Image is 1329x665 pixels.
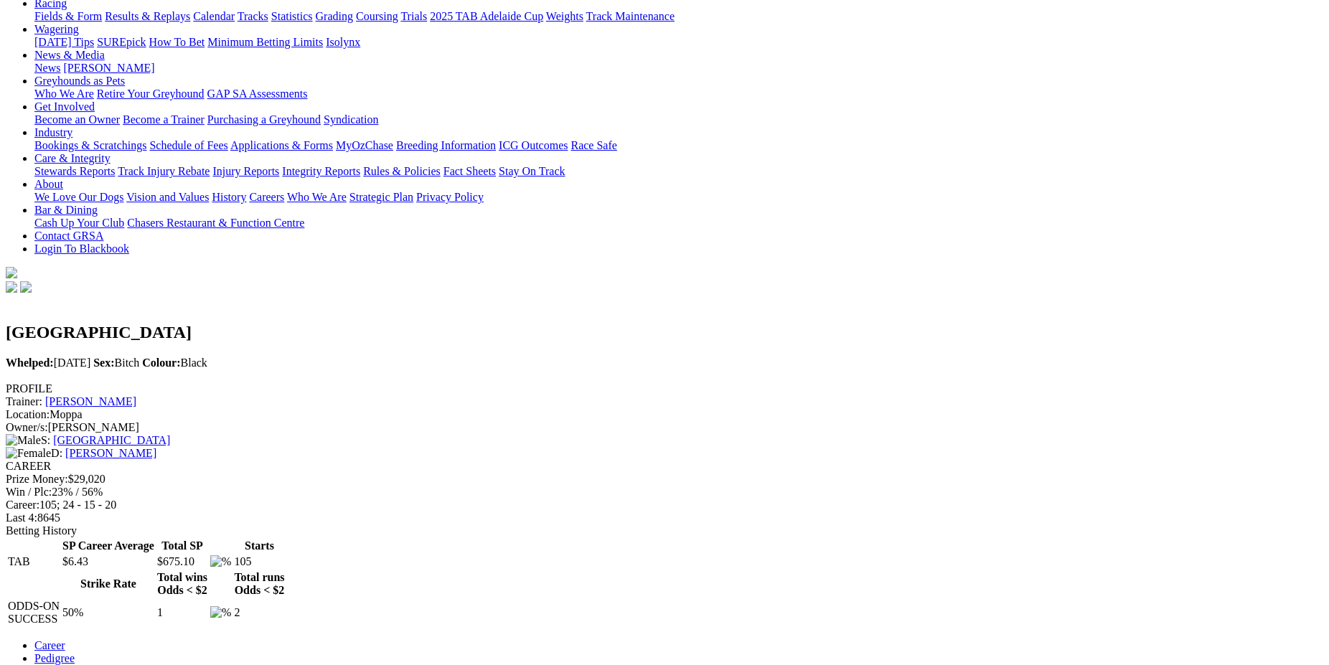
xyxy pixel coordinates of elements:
[349,191,413,203] a: Strategic Plan
[34,113,120,126] a: Become an Owner
[63,62,154,74] a: [PERSON_NAME]
[249,191,284,203] a: Careers
[34,62,60,74] a: News
[6,473,68,485] span: Prize Money:
[93,357,139,369] span: Bitch
[6,408,50,420] span: Location:
[6,434,41,447] img: Male
[6,499,39,511] span: Career:
[6,382,1323,395] div: PROFILE
[6,473,1323,486] div: $29,020
[271,10,313,22] a: Statistics
[7,555,60,569] td: TAB
[34,100,95,113] a: Get Involved
[34,652,75,664] a: Pedigree
[6,267,17,278] img: logo-grsa-white.png
[230,139,333,151] a: Applications & Forms
[34,165,115,177] a: Stewards Reports
[34,165,1323,178] div: Care & Integrity
[34,139,146,151] a: Bookings & Scratchings
[34,113,1323,126] div: Get Involved
[34,191,123,203] a: We Love Our Dogs
[105,10,190,22] a: Results & Replays
[62,539,155,553] th: SP Career Average
[34,36,1323,49] div: Wagering
[34,217,1323,230] div: Bar & Dining
[233,570,285,598] th: Total runs Odds < $2
[34,191,1323,204] div: About
[396,139,496,151] a: Breeding Information
[142,357,207,369] span: Black
[149,36,205,48] a: How To Bet
[34,10,1323,23] div: Racing
[149,139,227,151] a: Schedule of Fees
[570,139,616,151] a: Race Safe
[6,421,1323,434] div: [PERSON_NAME]
[324,113,378,126] a: Syndication
[6,434,50,446] span: S:
[6,395,42,407] span: Trainer:
[416,191,484,203] a: Privacy Policy
[356,10,398,22] a: Coursing
[156,539,208,553] th: Total SP
[62,599,155,626] td: 50%
[6,408,1323,421] div: Moppa
[34,139,1323,152] div: Industry
[34,49,105,61] a: News & Media
[282,165,360,177] a: Integrity Reports
[207,113,321,126] a: Purchasing a Greyhound
[34,23,79,35] a: Wagering
[34,204,98,216] a: Bar & Dining
[127,217,304,229] a: Chasers Restaurant & Function Centre
[7,599,60,626] td: ODDS-ON SUCCESS
[400,10,427,22] a: Trials
[443,165,496,177] a: Fact Sheets
[126,191,209,203] a: Vision and Values
[193,10,235,22] a: Calendar
[62,570,155,598] th: Strike Rate
[34,178,63,190] a: About
[6,357,54,369] b: Whelped:
[34,62,1323,75] div: News & Media
[34,242,129,255] a: Login To Blackbook
[6,357,90,369] span: [DATE]
[287,191,347,203] a: Who We Are
[6,323,1323,342] h2: [GEOGRAPHIC_DATA]
[97,88,205,100] a: Retire Your Greyhound
[6,511,37,524] span: Last 4:
[212,191,246,203] a: History
[238,10,268,22] a: Tracks
[326,36,360,48] a: Isolynx
[6,486,52,498] span: Win / Plc:
[34,75,125,87] a: Greyhounds as Pets
[34,217,124,229] a: Cash Up Your Club
[156,599,208,626] td: 1
[6,486,1323,499] div: 23% / 56%
[6,524,1323,537] div: Betting History
[34,152,111,164] a: Care & Integrity
[363,165,441,177] a: Rules & Policies
[123,113,205,126] a: Become a Trainer
[6,447,51,460] img: Female
[207,36,323,48] a: Minimum Betting Limits
[6,421,48,433] span: Owner/s:
[499,139,568,151] a: ICG Outcomes
[118,165,210,177] a: Track Injury Rebate
[6,499,1323,511] div: 105; 24 - 15 - 20
[233,555,285,569] td: 105
[546,10,583,22] a: Weights
[34,10,102,22] a: Fields & Form
[212,165,279,177] a: Injury Reports
[34,88,94,100] a: Who We Are
[45,395,136,407] a: [PERSON_NAME]
[499,165,565,177] a: Stay On Track
[34,36,94,48] a: [DATE] Tips
[6,447,62,459] span: D:
[34,126,72,138] a: Industry
[6,460,1323,473] div: CAREER
[20,281,32,293] img: twitter.svg
[34,88,1323,100] div: Greyhounds as Pets
[53,434,170,446] a: [GEOGRAPHIC_DATA]
[34,639,65,651] a: Career
[156,555,208,569] td: $675.10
